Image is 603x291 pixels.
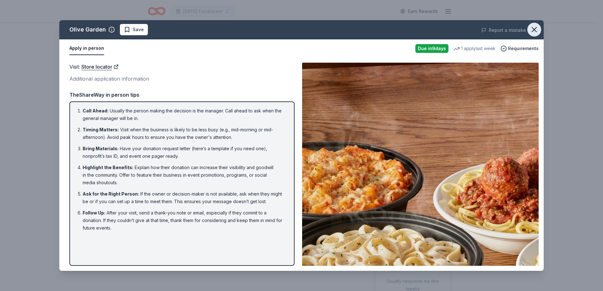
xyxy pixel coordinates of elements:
span: Requirements [508,45,539,52]
li: Have your donation request letter (here’s a template if you need one), nonprofit’s tax ID, and ev... [83,145,285,160]
button: Save [120,24,148,35]
a: Store locator [81,63,119,71]
div: Visit : [69,63,295,71]
button: Report a mistake [481,26,526,34]
div: Due in 9 days [415,44,448,53]
span: Highlight the Benefits : [83,165,133,170]
span: Call Ahead : [83,108,108,113]
li: After your visit, send a thank-you note or email, especially if they commit to a donation. If the... [83,209,285,232]
button: Requirements [501,45,539,52]
span: Save [133,26,144,33]
img: Image for Olive Garden [302,63,539,266]
div: Additional application information [69,75,295,83]
button: Apply in person [69,42,104,55]
div: TheShareWay in person tips [69,91,295,99]
span: Follow Up : [83,210,105,215]
div: Olive Garden [69,25,106,35]
div: 1 apply last week [454,45,495,52]
span: Bring Materials : [83,146,119,151]
li: Usually the person making the decision is the manager. Call ahead to ask when the general manager... [83,107,285,122]
li: Visit when the business is likely to be less busy (e.g., mid-morning or mid-afternoon). Avoid pea... [83,126,285,141]
span: Ask for the Right Person : [83,191,139,197]
li: If the owner or decision-maker is not available, ask when they might be or if you can set up a ti... [83,190,285,205]
li: Explain how their donation can increase their visibility and goodwill in the community. Offer to ... [83,164,285,186]
span: Timing Matters : [83,127,119,132]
